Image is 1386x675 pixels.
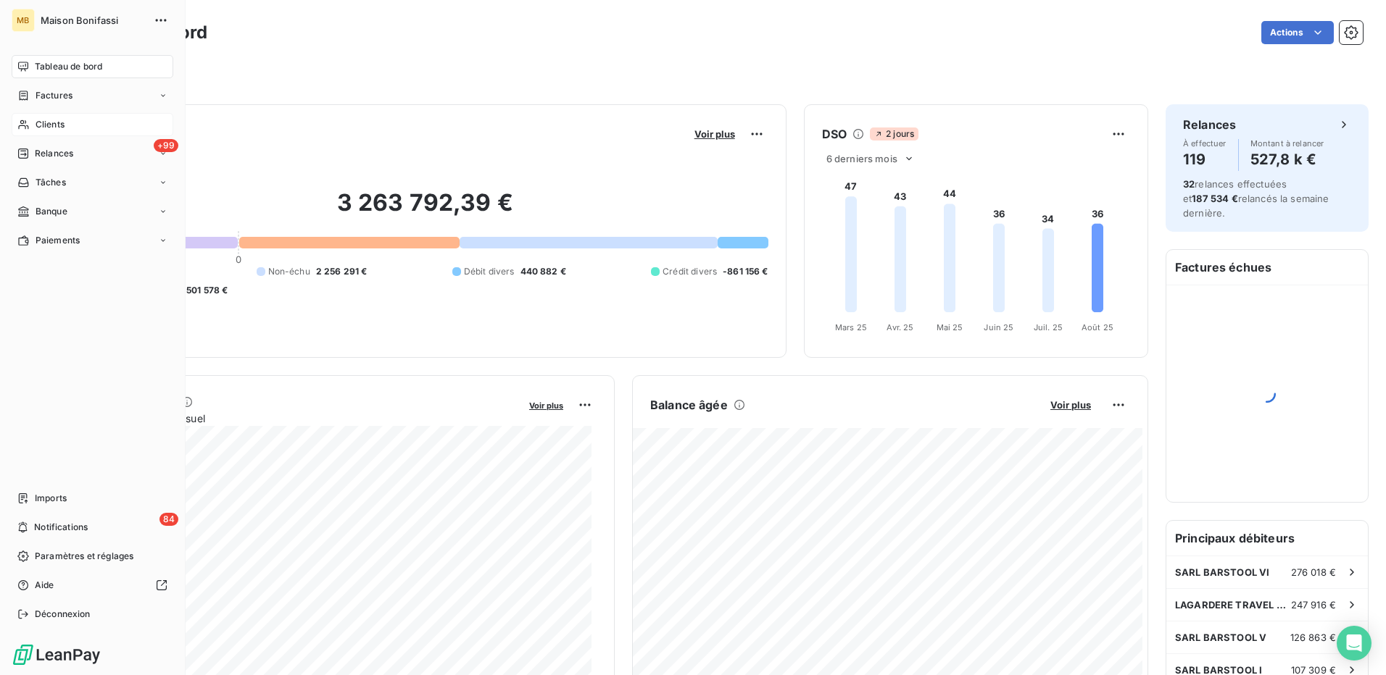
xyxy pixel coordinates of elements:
[525,398,568,411] button: Voir plus
[35,579,54,592] span: Aide
[1034,322,1063,332] tspan: Juil. 25
[35,550,133,563] span: Paramètres et réglages
[1166,250,1368,285] h6: Factures échues
[663,265,717,278] span: Crédit divers
[35,147,73,160] span: Relances
[1183,178,1329,219] span: relances effectuées et relancés la semaine dernière.
[826,153,897,164] span: 6 derniers mois
[1183,148,1227,171] h4: 119
[12,142,173,165] a: +99Relances
[36,176,66,189] span: Tâches
[822,125,847,143] h6: DSO
[1250,148,1324,171] h4: 527,8 k €
[12,229,173,252] a: Paiements
[1175,632,1266,643] span: SARL BARSTOOL V
[182,284,228,297] span: -501 578 €
[1250,139,1324,148] span: Montant à relancer
[12,200,173,223] a: Banque
[529,401,563,411] span: Voir plus
[870,127,918,141] span: 2 jours
[835,322,867,332] tspan: Mars 25
[12,84,173,107] a: Factures
[35,492,67,505] span: Imports
[1175,599,1291,611] span: LAGARDERE TRAVEL RETAIL [GEOGRAPHIC_DATA]
[1183,139,1227,148] span: À effectuer
[887,322,913,332] tspan: Avr. 25
[12,55,173,78] a: Tableau de bord
[12,171,173,194] a: Tâches
[36,89,72,102] span: Factures
[35,60,102,73] span: Tableau de bord
[1183,178,1195,190] span: 32
[1291,599,1336,611] span: 247 916 €
[12,487,173,510] a: Imports
[984,322,1013,332] tspan: Juin 25
[1166,521,1368,555] h6: Principaux débiteurs
[268,265,310,278] span: Non-échu
[41,14,145,26] span: Maison Bonifassi
[1337,626,1372,661] div: Open Intercom Messenger
[36,118,65,131] span: Clients
[1050,399,1091,411] span: Voir plus
[1082,322,1113,332] tspan: Août 25
[1290,632,1336,643] span: 126 863 €
[1192,193,1237,204] span: 187 534 €
[12,545,173,568] a: Paramètres et réglages
[520,265,566,278] span: 440 882 €
[936,322,963,332] tspan: Mai 25
[159,513,178,526] span: 84
[36,205,67,218] span: Banque
[464,265,515,278] span: Débit divers
[36,234,80,247] span: Paiements
[82,411,519,426] span: Chiffre d'affaires mensuel
[236,253,241,265] span: 0
[1175,566,1269,578] span: SARL BARSTOOL VI
[1046,398,1095,411] button: Voir plus
[12,574,173,597] a: Aide
[12,643,101,666] img: Logo LeanPay
[12,9,35,32] div: MB
[82,188,768,232] h2: 3 263 792,39 €
[723,265,768,278] span: -861 156 €
[35,608,91,621] span: Déconnexion
[316,265,368,278] span: 2 256 291 €
[1291,566,1336,578] span: 276 018 €
[1261,21,1334,44] button: Actions
[690,127,739,141] button: Voir plus
[694,128,735,140] span: Voir plus
[12,113,173,136] a: Clients
[34,521,88,534] span: Notifications
[650,396,728,414] h6: Balance âgée
[1183,116,1236,133] h6: Relances
[154,139,178,152] span: +99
